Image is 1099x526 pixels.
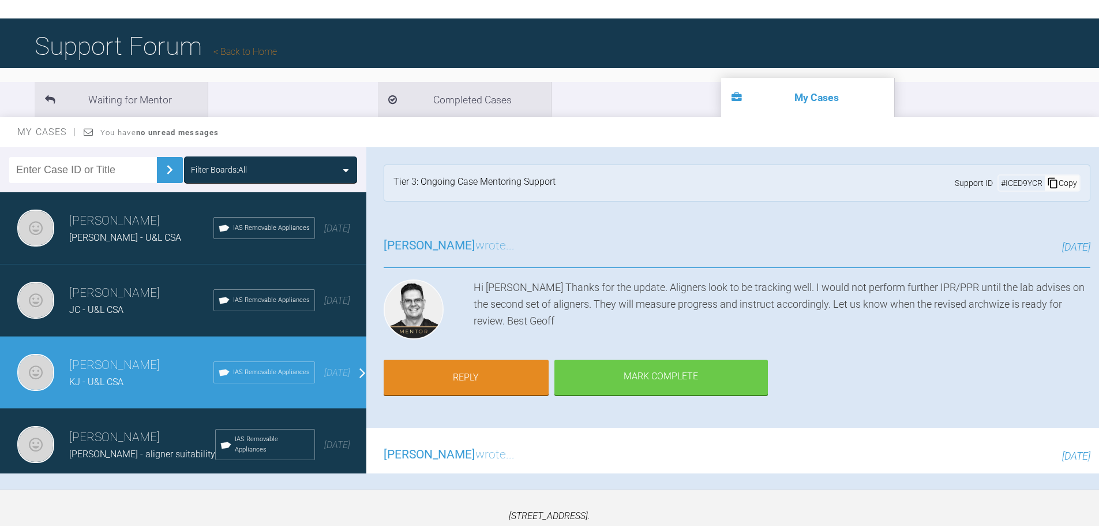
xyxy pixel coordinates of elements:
span: [PERSON_NAME] - aligner suitability [69,449,215,460]
h3: [PERSON_NAME] [69,428,215,447]
h1: Support Forum [35,26,277,66]
li: My Cases [721,78,894,117]
img: Katrina Leslie [17,210,54,247]
h3: [PERSON_NAME] [69,283,213,303]
img: Katrina Leslie [17,354,54,391]
span: [DATE] [324,295,350,306]
a: Back to Home [213,46,277,57]
input: Enter Case ID or Title [9,157,157,183]
span: [PERSON_NAME] - U&L CSA [69,232,181,243]
div: Copy [1045,176,1079,191]
span: IAS Removable Appliances [235,434,310,455]
img: Katrina Leslie [17,426,54,463]
div: Filter Boards: All [191,163,247,176]
li: Waiting for Mentor [35,82,208,117]
span: [DATE] [324,367,350,378]
div: # ICED9YCR [999,177,1045,189]
div: Hi [PERSON_NAME] Thanks for the update. Aligners look to be tracking well. I would not perform fu... [474,279,1090,344]
span: [DATE] [1062,450,1090,462]
li: Completed Cases [378,82,551,117]
span: IAS Removable Appliances [233,367,310,378]
span: My Cases [17,126,77,137]
span: [DATE] [1062,241,1090,253]
span: Support ID [955,177,993,189]
h3: [PERSON_NAME] [69,356,213,375]
h3: wrote... [384,445,515,465]
span: IAS Removable Appliances [233,223,310,233]
span: [DATE] [324,223,350,234]
a: Reply [384,360,549,396]
div: Mark Complete [554,360,768,396]
strong: no unread messages [136,128,219,137]
img: chevronRight.28bd32b0.svg [160,161,179,179]
img: Geoff Stone [384,279,444,340]
div: Tier 3: Ongoing Case Mentoring Support [393,174,556,192]
span: [PERSON_NAME] [384,238,475,252]
span: [PERSON_NAME] [384,447,475,461]
h3: wrote... [384,236,515,256]
span: You have [100,128,219,137]
img: Katrina Leslie [17,282,54,319]
span: JC - U&L CSA [69,304,123,315]
span: KJ - U&L CSA [69,376,123,387]
h3: [PERSON_NAME] [69,211,213,231]
span: [DATE] [324,439,350,450]
span: IAS Removable Appliances [233,295,310,305]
